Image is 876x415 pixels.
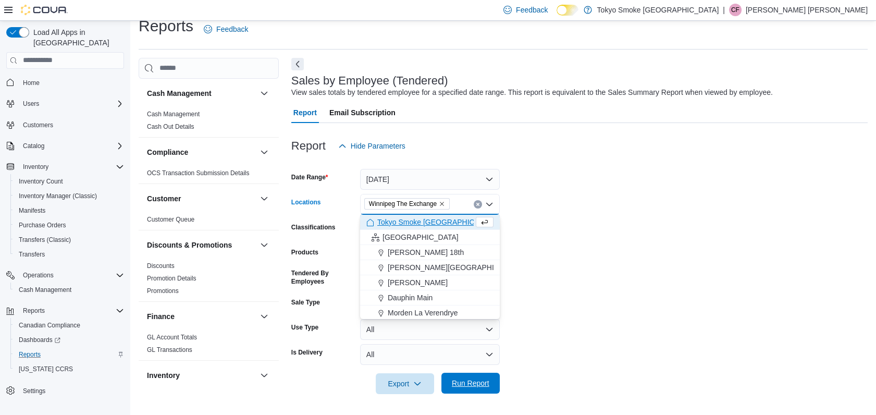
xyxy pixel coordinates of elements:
[139,331,279,360] div: Finance
[474,200,482,209] button: Clear input
[23,142,44,150] span: Catalog
[15,334,65,346] a: Dashboards
[147,193,181,204] h3: Customer
[383,232,459,242] span: [GEOGRAPHIC_DATA]
[23,163,48,171] span: Inventory
[360,245,500,260] button: [PERSON_NAME] 18th
[147,311,256,322] button: Finance
[746,4,868,16] p: [PERSON_NAME] [PERSON_NAME]
[15,334,124,346] span: Dashboards
[200,19,252,40] a: Feedback
[19,161,53,173] button: Inventory
[19,321,80,329] span: Canadian Compliance
[147,370,180,381] h3: Inventory
[388,277,448,288] span: [PERSON_NAME]
[15,348,45,361] a: Reports
[19,304,49,317] button: Reports
[258,87,270,100] button: Cash Management
[2,383,128,398] button: Settings
[19,286,71,294] span: Cash Management
[15,190,101,202] a: Inventory Manager (Classic)
[147,334,197,341] a: GL Account Totals
[19,365,73,373] span: [US_STATE] CCRS
[15,248,49,261] a: Transfers
[139,16,193,36] h1: Reports
[729,4,742,16] div: Connor Fayant
[2,96,128,111] button: Users
[731,4,739,16] span: CF
[19,221,66,229] span: Purchase Orders
[376,373,434,394] button: Export
[258,310,270,323] button: Finance
[10,283,128,297] button: Cash Management
[23,79,40,87] span: Home
[360,215,500,230] button: Tokyo Smoke [GEOGRAPHIC_DATA]
[147,240,256,250] button: Discounts & Promotions
[147,216,194,223] a: Customer Queue
[139,167,279,184] div: Compliance
[10,174,128,189] button: Inventory Count
[291,75,448,87] h3: Sales by Employee (Tendered)
[19,97,43,110] button: Users
[147,123,194,131] span: Cash Out Details
[557,5,578,16] input: Dark Mode
[360,169,500,190] button: [DATE]
[369,199,437,209] span: Winnipeg The Exchange
[139,108,279,137] div: Cash Management
[360,275,500,290] button: [PERSON_NAME]
[147,88,256,99] button: Cash Management
[377,217,499,227] span: Tokyo Smoke [GEOGRAPHIC_DATA]
[15,319,84,332] a: Canadian Compliance
[147,262,175,270] a: Discounts
[291,348,323,357] label: Is Delivery
[147,346,192,354] span: GL Transactions
[15,234,124,246] span: Transfers (Classic)
[147,311,175,322] h3: Finance
[291,323,318,332] label: Use Type
[291,198,321,206] label: Locations
[147,110,200,118] span: Cash Management
[10,318,128,333] button: Canadian Compliance
[147,240,232,250] h3: Discounts & Promotions
[388,308,458,318] span: Morden La Verendrye
[258,369,270,382] button: Inventory
[10,203,128,218] button: Manifests
[388,262,524,273] span: [PERSON_NAME][GEOGRAPHIC_DATA]
[15,190,124,202] span: Inventory Manager (Classic)
[2,268,128,283] button: Operations
[147,275,196,282] a: Promotion Details
[351,141,405,151] span: Hide Parameters
[291,58,304,70] button: Next
[258,146,270,158] button: Compliance
[147,193,256,204] button: Customer
[291,173,328,181] label: Date Range
[19,385,50,397] a: Settings
[147,123,194,130] a: Cash Out Details
[388,292,433,303] span: Dauphin Main
[216,24,248,34] span: Feedback
[360,230,500,245] button: [GEOGRAPHIC_DATA]
[19,236,71,244] span: Transfers (Classic)
[147,215,194,224] span: Customer Queue
[147,287,179,295] a: Promotions
[291,269,356,286] label: Tendered By Employees
[19,177,63,186] span: Inventory Count
[10,247,128,262] button: Transfers
[147,262,175,270] span: Discounts
[15,175,124,188] span: Inventory Count
[147,287,179,295] span: Promotions
[2,160,128,174] button: Inventory
[23,307,45,315] span: Reports
[485,200,493,209] button: Close list of options
[329,102,396,123] span: Email Subscription
[23,271,54,279] span: Operations
[15,248,124,261] span: Transfers
[15,284,76,296] a: Cash Management
[21,5,68,15] img: Cova
[2,117,128,132] button: Customers
[360,260,500,275] button: [PERSON_NAME][GEOGRAPHIC_DATA]
[439,201,445,207] button: Remove Winnipeg The Exchange from selection in this group
[258,192,270,205] button: Customer
[23,387,45,395] span: Settings
[291,87,773,98] div: View sales totals by tendered employee for a specified date range. This report is equivalent to t...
